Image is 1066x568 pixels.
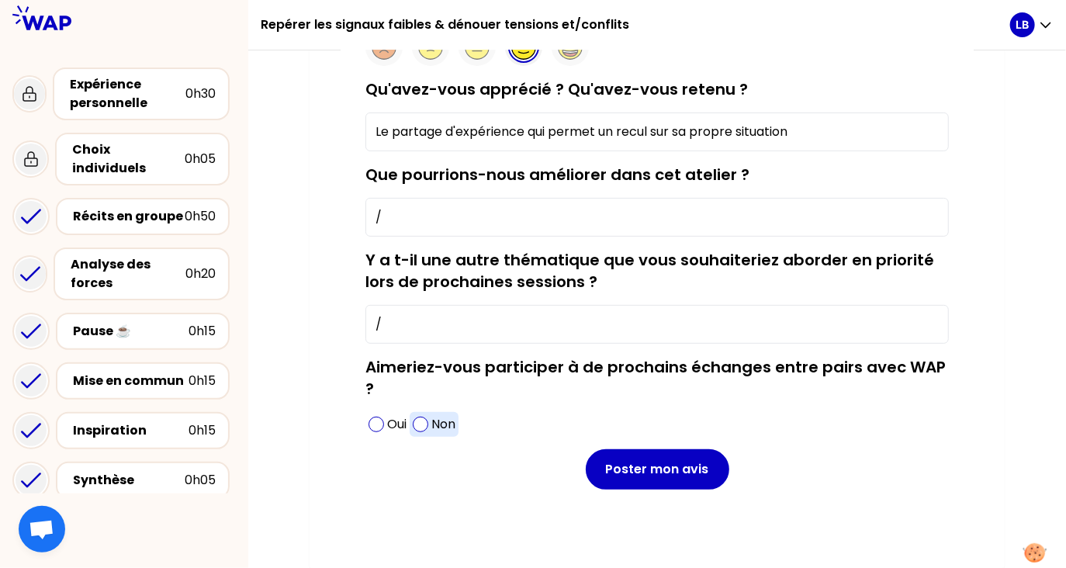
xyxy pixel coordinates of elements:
[365,356,946,400] label: Aimeriez-vous participer à de prochains échanges entre pairs avec WAP ?
[365,164,749,185] label: Que pourrions-nous améliorer dans cet atelier ?
[185,265,216,283] div: 0h20
[185,150,216,168] div: 0h05
[70,75,185,113] div: Expérience personnelle
[72,140,185,178] div: Choix individuels
[185,207,216,226] div: 0h50
[71,255,185,293] div: Analyse des forces
[586,449,729,490] button: Poster mon avis
[387,415,407,434] p: Oui
[185,85,216,103] div: 0h30
[73,322,189,341] div: Pause ☕️
[73,421,189,440] div: Inspiration
[431,415,455,434] p: Non
[73,207,185,226] div: Récits en groupe
[73,471,185,490] div: Synthèse
[1010,12,1054,37] button: LB
[73,372,189,390] div: Mise en commun
[189,322,216,341] div: 0h15
[1016,17,1030,33] p: LB
[365,78,748,100] label: Qu'avez-vous apprécié ? Qu'avez-vous retenu ?
[19,506,65,552] div: Ouvrir le chat
[185,471,216,490] div: 0h05
[365,249,934,293] label: Y a t-il une autre thématique que vous souhaiteriez aborder en priorité lors de prochaines sessio...
[189,372,216,390] div: 0h15
[189,421,216,440] div: 0h15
